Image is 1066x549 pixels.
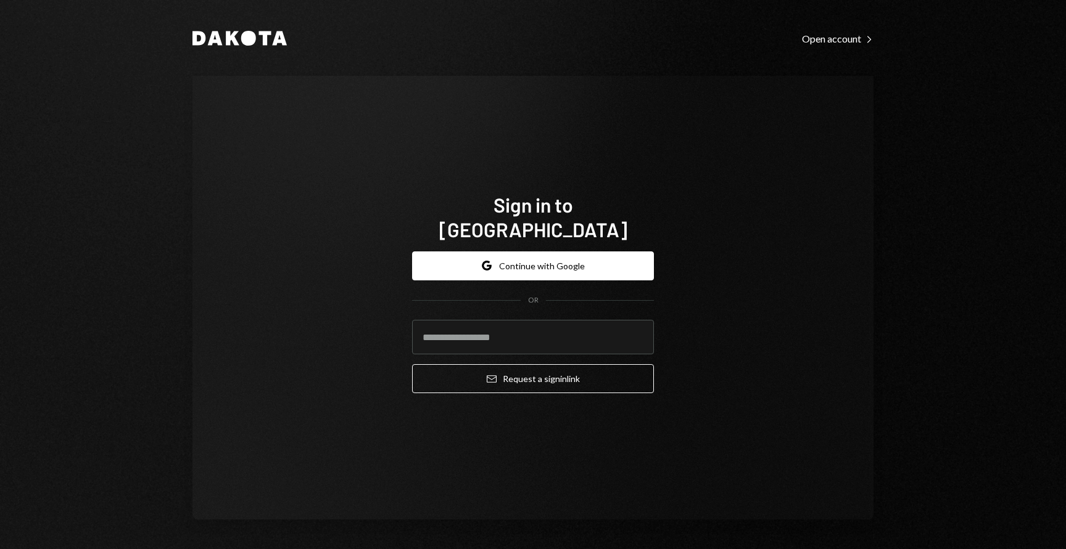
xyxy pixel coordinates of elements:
h1: Sign in to [GEOGRAPHIC_DATA] [412,192,654,242]
button: Continue with Google [412,251,654,280]
div: Open account [802,33,874,45]
div: OR [528,295,539,306]
a: Open account [802,31,874,45]
button: Request a signinlink [412,364,654,393]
